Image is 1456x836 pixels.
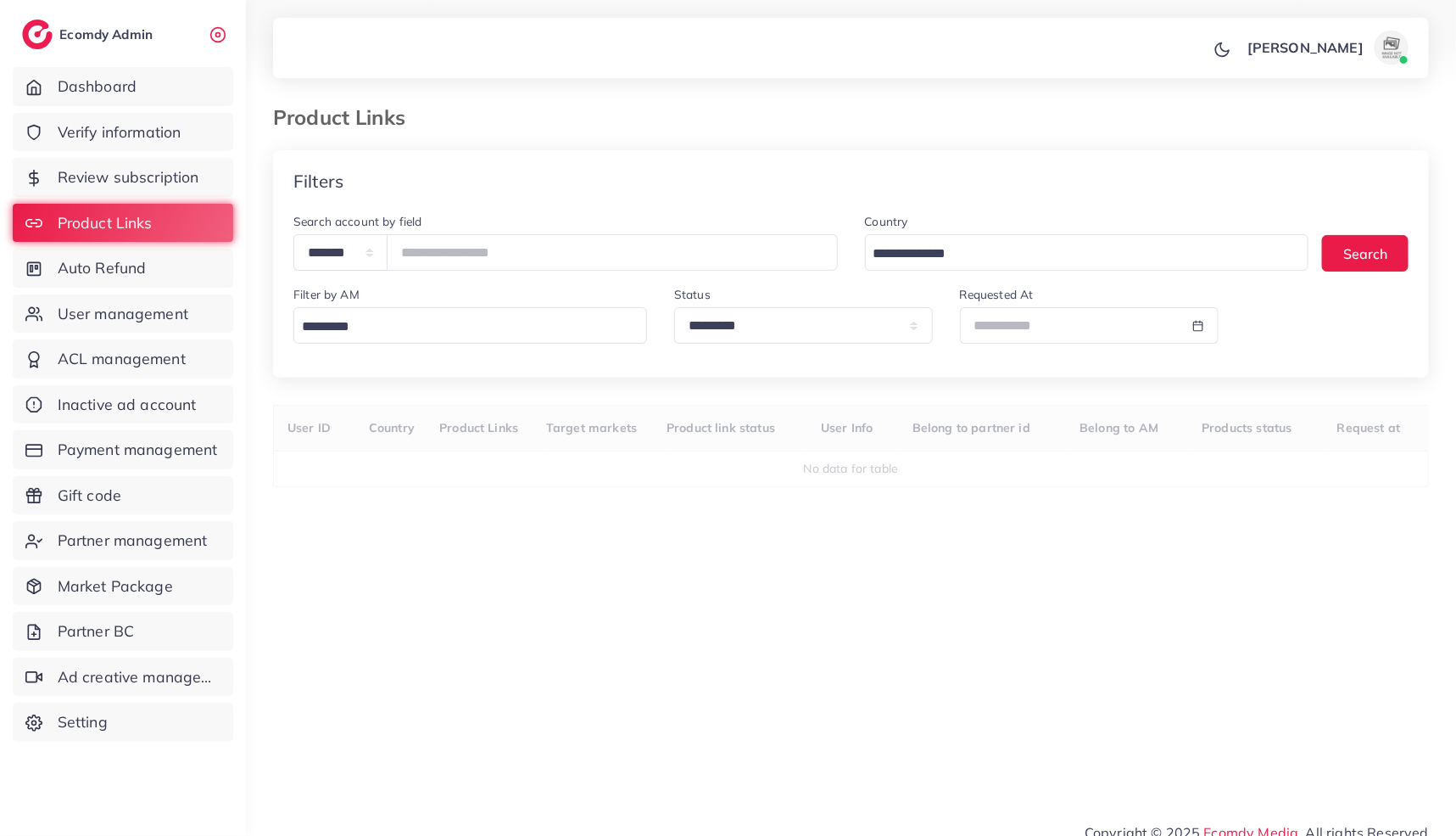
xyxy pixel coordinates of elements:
[58,76,137,98] span: Dashboard
[59,26,157,42] h2: Ecomdy Admin
[13,249,233,288] a: Auto Refund
[13,567,233,606] a: Market Package
[293,213,422,230] label: Search account by field
[58,394,197,416] span: Inactive ad account
[1247,37,1364,58] p: [PERSON_NAME]
[865,213,908,230] label: Country
[58,212,153,234] span: Product Links
[1238,31,1415,65] a: [PERSON_NAME]avatar
[58,666,220,688] span: Ad creative management
[293,171,343,192] h4: Filters
[58,711,108,733] span: Setting
[13,521,233,560] a: Partner management
[1375,31,1409,65] img: avatar
[865,234,1309,271] div: Search for option
[13,430,233,469] a: Payment management
[58,348,186,370] span: ACL management
[58,620,135,642] span: Partner BC
[273,105,419,130] h3: Product Links
[58,166,199,188] span: Review subscription
[293,307,647,344] div: Search for option
[58,303,188,325] span: User management
[293,286,360,303] label: Filter by AM
[13,158,233,197] a: Review subscription
[22,20,53,49] img: logo
[13,612,233,651] a: Partner BC
[58,485,121,507] span: Gift code
[674,286,711,303] label: Status
[13,204,233,243] a: Product Links
[13,67,233,106] a: Dashboard
[1322,235,1409,272] button: Search
[13,703,233,742] a: Setting
[13,295,233,334] a: User management
[58,439,218,461] span: Payment management
[13,476,233,515] a: Gift code
[58,257,147,279] span: Auto Refund
[22,20,157,49] a: logoEcomdy Admin
[13,339,233,379] a: ACL management
[960,286,1034,303] label: Requested At
[58,121,181,143] span: Verify information
[296,314,637,340] input: Search for option
[13,385,233,424] a: Inactive ad account
[58,575,173,598] span: Market Package
[13,658,233,697] a: Ad creative management
[13,113,233,152] a: Verify information
[867,241,1287,267] input: Search for option
[58,530,208,552] span: Partner management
